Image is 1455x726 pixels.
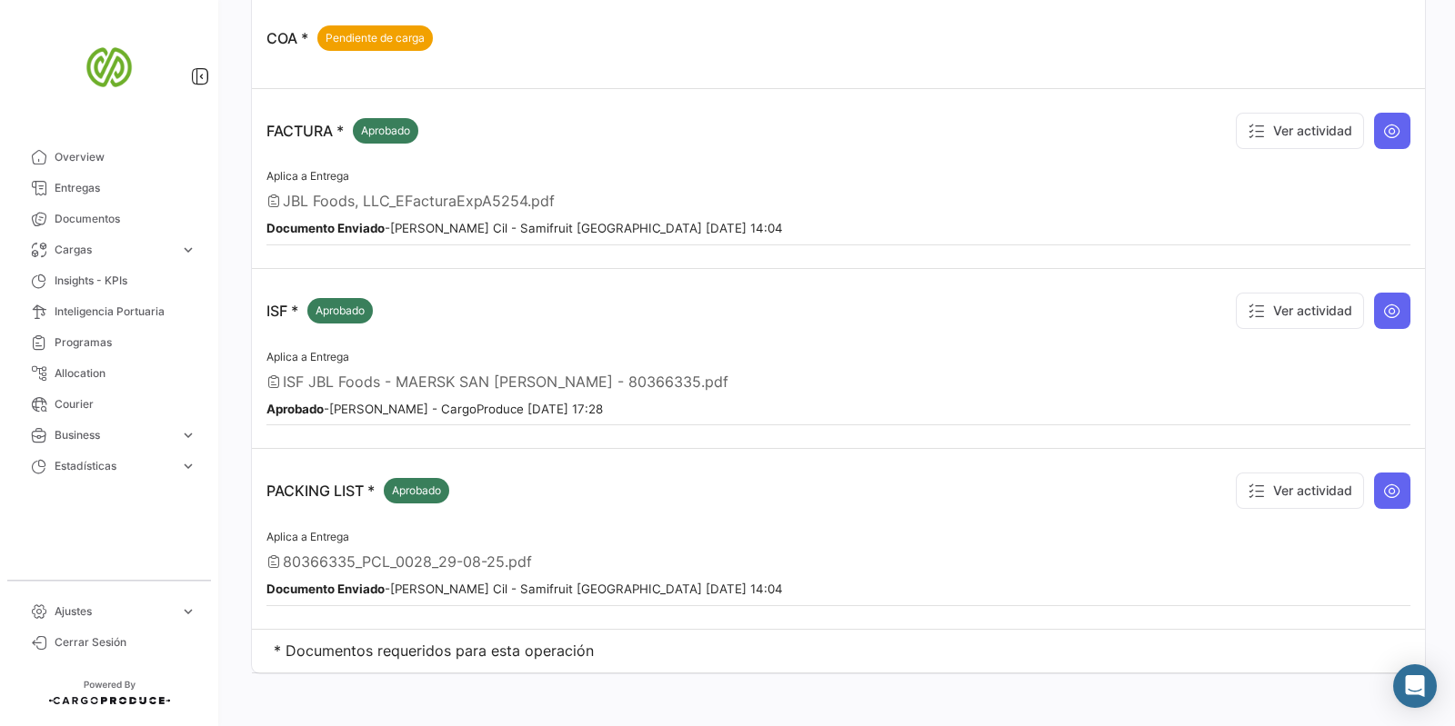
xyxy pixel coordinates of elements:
[266,582,783,596] small: - [PERSON_NAME] Cil - Samifruit [GEOGRAPHIC_DATA] [DATE] 14:04
[266,169,349,183] span: Aplica a Entrega
[55,149,196,165] span: Overview
[15,327,204,358] a: Programas
[266,530,349,543] span: Aplica a Entrega
[15,265,204,296] a: Insights - KPIs
[55,180,196,196] span: Entregas
[180,427,196,443] span: expand_more
[1236,113,1364,149] button: Ver actividad
[180,242,196,258] span: expand_more
[283,552,532,571] span: 80366335_PCL_0028_29-08-25.pdf
[55,396,196,413] span: Courier
[55,334,196,351] span: Programas
[1236,293,1364,329] button: Ver actividad
[392,482,441,499] span: Aprobado
[55,303,196,320] span: Inteligencia Portuaria
[15,358,204,389] a: Allocation
[55,211,196,227] span: Documentos
[266,221,385,235] b: Documento Enviado
[55,273,196,289] span: Insights - KPIs
[283,373,728,391] span: ISF JBL Foods - MAERSK SAN [PERSON_NAME] - 80366335.pdf
[252,630,1425,673] td: * Documentos requeridos para esta operación
[266,221,783,235] small: - [PERSON_NAME] Cil - Samifruit [GEOGRAPHIC_DATA] [DATE] 14:04
[1393,664,1437,708] div: Abrir Intercom Messenger
[316,303,365,319] span: Aprobado
[1236,472,1364,509] button: Ver actividad
[55,427,173,443] span: Business
[55,603,173,620] span: Ajustes
[55,242,173,258] span: Cargas
[64,22,155,113] img: san-miguel-logo.png
[55,634,196,651] span: Cerrar Sesión
[266,350,349,363] span: Aplica a Entrega
[15,173,204,204] a: Entregas
[15,204,204,234] a: Documentos
[15,142,204,173] a: Overview
[266,402,603,416] small: - [PERSON_NAME] - CargoProduce [DATE] 17:28
[266,25,433,51] p: COA *
[326,30,425,46] span: Pendiente de carga
[266,402,324,416] b: Aprobado
[180,458,196,474] span: expand_more
[55,365,196,382] span: Allocation
[55,458,173,474] span: Estadísticas
[180,603,196,620] span: expand_more
[266,582,385,596] b: Documento Enviado
[266,478,449,503] p: PACKING LIST *
[361,123,410,139] span: Aprobado
[266,298,373,323] p: ISF *
[15,296,204,327] a: Inteligencia Portuaria
[15,389,204,420] a: Courier
[283,192,555,210] span: JBL Foods, LLC_EFacturaExpA5254.pdf
[266,118,418,144] p: FACTURA *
